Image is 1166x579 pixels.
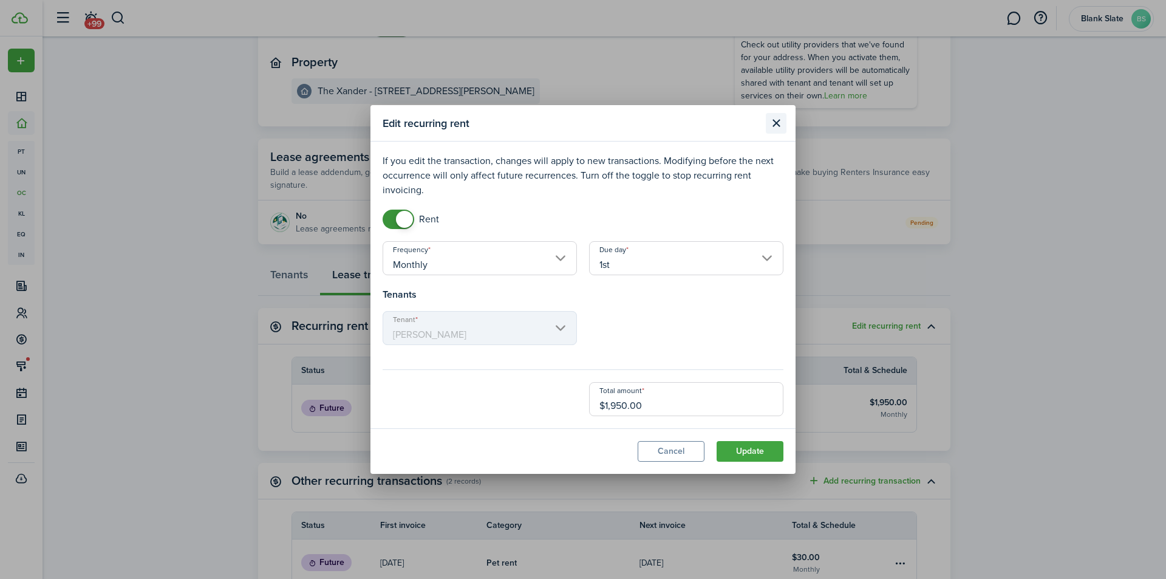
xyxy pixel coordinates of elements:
[717,441,783,462] button: Update
[383,154,783,197] p: If you edit the transaction, changes will apply to new transactions. Modifying before the next oc...
[638,441,704,462] button: Cancel
[589,382,783,416] input: 0.00
[766,113,786,134] button: Close modal
[383,287,783,302] h4: Tenants
[383,111,763,135] modal-title: Edit recurring rent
